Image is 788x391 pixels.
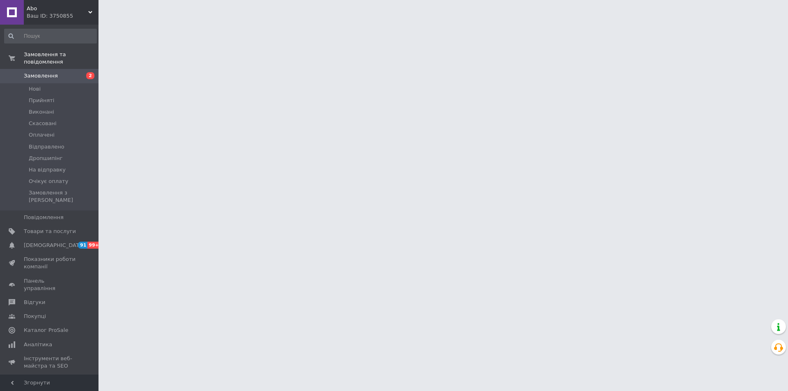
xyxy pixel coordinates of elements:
[24,313,46,320] span: Покупці
[29,166,66,174] span: На відправку
[24,256,76,270] span: Показники роботи компанії
[24,228,76,235] span: Товари та послуги
[29,131,55,139] span: Оплачені
[27,12,98,20] div: Ваш ID: 3750855
[24,72,58,80] span: Замовлення
[29,108,54,116] span: Виконані
[29,120,57,127] span: Скасовані
[29,97,54,104] span: Прийняті
[24,51,98,66] span: Замовлення та повідомлення
[29,178,68,185] span: Очікує оплату
[24,214,64,221] span: Повідомлення
[24,341,52,348] span: Аналітика
[29,189,96,204] span: Замовлення з [PERSON_NAME]
[29,143,64,151] span: Відправлено
[24,355,76,370] span: Інструменти веб-майстра та SEO
[87,242,101,249] span: 99+
[24,327,68,334] span: Каталог ProSale
[4,29,97,43] input: Пошук
[24,277,76,292] span: Панель управління
[29,155,63,162] span: Дропшипінг
[27,5,88,12] span: Abo
[24,242,85,249] span: [DEMOGRAPHIC_DATA]
[24,299,45,306] span: Відгуки
[86,72,94,79] span: 2
[78,242,87,249] span: 91
[29,85,41,93] span: Нові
